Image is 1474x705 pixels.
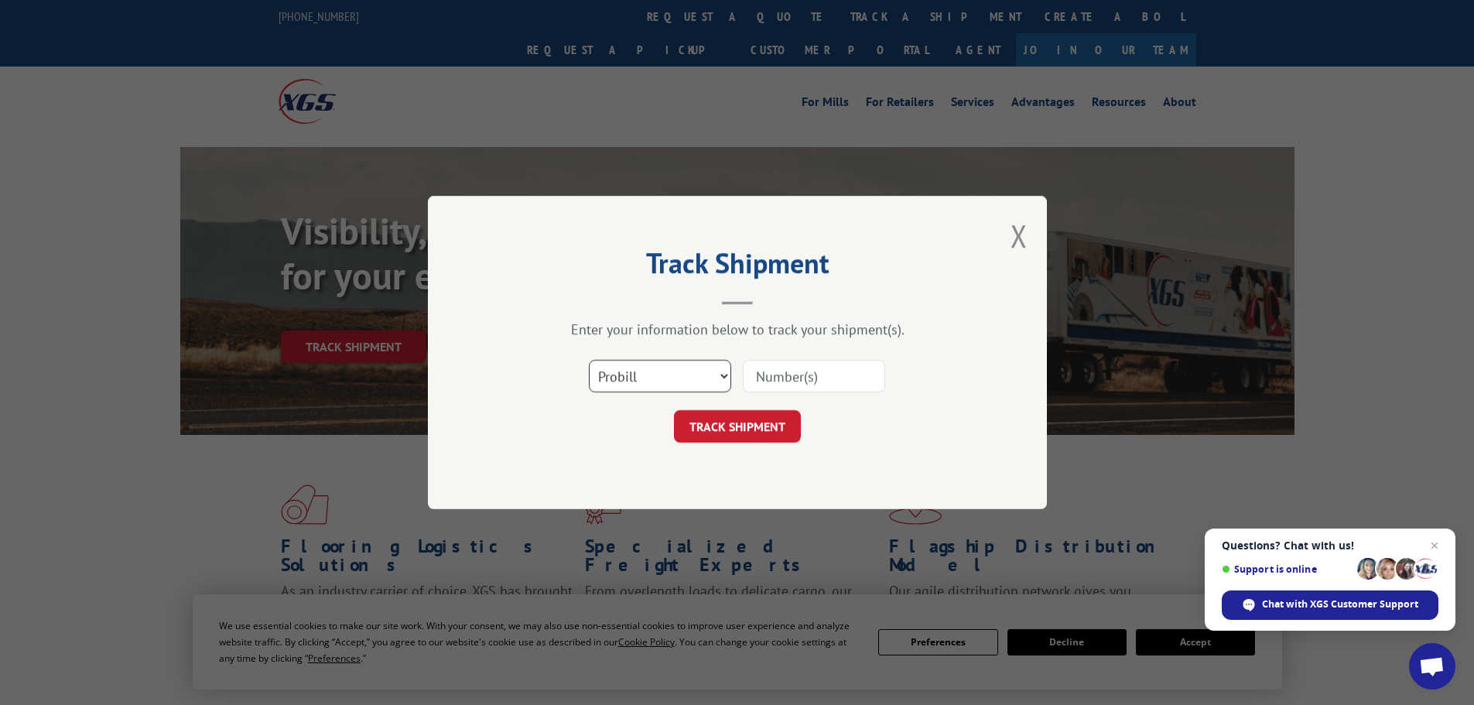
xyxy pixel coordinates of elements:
[505,252,970,282] h2: Track Shipment
[1409,643,1455,690] div: Open chat
[1425,536,1444,555] span: Close chat
[743,360,885,392] input: Number(s)
[674,410,801,443] button: TRACK SHIPMENT
[1262,597,1418,611] span: Chat with XGS Customer Support
[1222,539,1438,552] span: Questions? Chat with us!
[1222,590,1438,620] div: Chat with XGS Customer Support
[1222,563,1352,575] span: Support is online
[505,320,970,338] div: Enter your information below to track your shipment(s).
[1011,215,1028,256] button: Close modal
